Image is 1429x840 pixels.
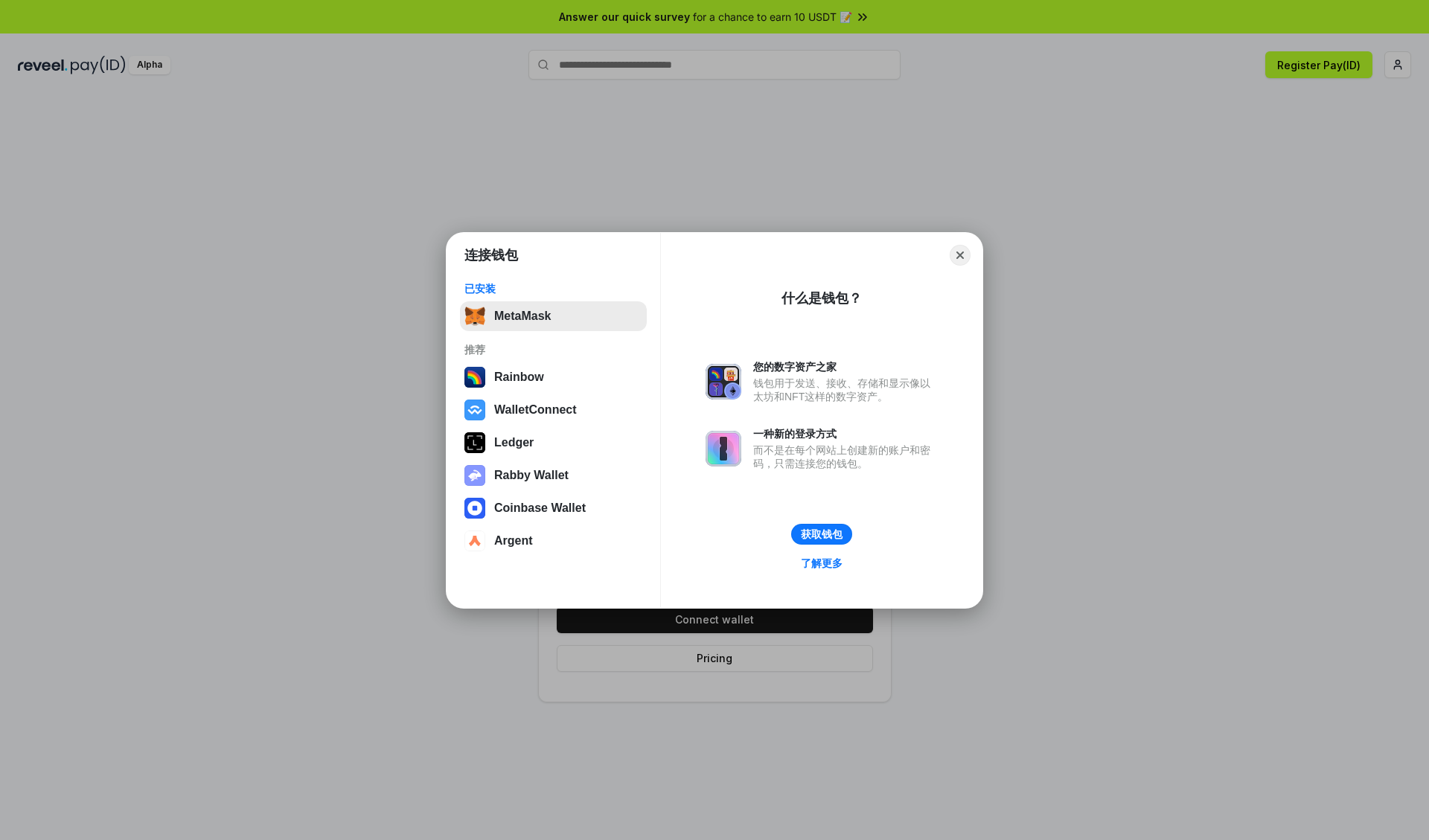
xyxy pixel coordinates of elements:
[460,526,647,556] button: Argent
[792,554,851,573] a: 了解更多
[460,461,647,490] button: Rabby Wallet
[464,530,485,551] img: svg+xml,%3Csvg%20width%3D%2228%22%20height%3D%2228%22%20viewBox%3D%220%200%2028%2028%22%20fill%3D...
[801,528,843,541] div: 获取钱包
[464,306,485,327] img: svg+xml,%3Csvg%20fill%3D%22none%22%20height%3D%2233%22%20viewBox%3D%220%200%2035%2033%22%20width%...
[460,395,647,425] button: WalletConnect
[753,360,938,373] div: 您的数字资产之家
[464,400,485,420] img: svg+xml,%3Csvg%20width%3D%2228%22%20height%3D%2228%22%20viewBox%3D%220%200%2028%2028%22%20fill%3D...
[464,465,485,486] img: svg+xml,%3Csvg%20xmlns%3D%22http%3A%2F%2Fwww.w3.org%2F2000%2Fsvg%22%20fill%3D%22none%22%20viewBox...
[464,282,642,295] div: 已安装
[464,498,485,519] img: svg+xml,%3Csvg%20width%3D%2228%22%20height%3D%2228%22%20viewBox%3D%220%200%2028%2028%22%20fill%3D...
[801,557,843,570] div: 了解更多
[494,501,586,515] div: Coinbase Wallet
[460,301,647,331] button: MetaMask
[791,524,852,545] button: 获取钱包
[464,246,518,264] h1: 连接钱包
[494,403,577,417] div: WalletConnect
[494,371,544,384] div: Rainbow
[706,431,741,467] img: svg+xml,%3Csvg%20xmlns%3D%22http%3A%2F%2Fwww.w3.org%2F2000%2Fsvg%22%20fill%3D%22none%22%20viewBox...
[460,493,647,523] button: Coinbase Wallet
[753,443,938,470] div: 而不是在每个网站上创建新的账户和密码，只需连接您的钱包。
[464,343,642,356] div: 推荐
[460,362,647,392] button: Rainbow
[464,367,485,388] img: svg+xml,%3Csvg%20width%3D%22120%22%20height%3D%22120%22%20viewBox%3D%220%200%20120%20120%22%20fil...
[753,427,938,440] div: 一种新的登录方式
[464,432,485,453] img: svg+xml,%3Csvg%20xmlns%3D%22http%3A%2F%2Fwww.w3.org%2F2000%2Fsvg%22%20width%3D%2228%22%20height%3...
[494,436,534,449] div: Ledger
[494,310,551,323] div: MetaMask
[706,364,741,400] img: svg+xml,%3Csvg%20xmlns%3D%22http%3A%2F%2Fwww.w3.org%2F2000%2Fsvg%22%20fill%3D%22none%22%20viewBox...
[494,534,533,548] div: Argent
[950,245,971,266] button: Close
[753,376,938,403] div: 钱包用于发送、接收、存储和显示像以太坊和NFT这样的数字资产。
[781,289,862,307] div: 什么是钱包？
[494,469,569,482] div: Rabby Wallet
[460,428,647,458] button: Ledger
